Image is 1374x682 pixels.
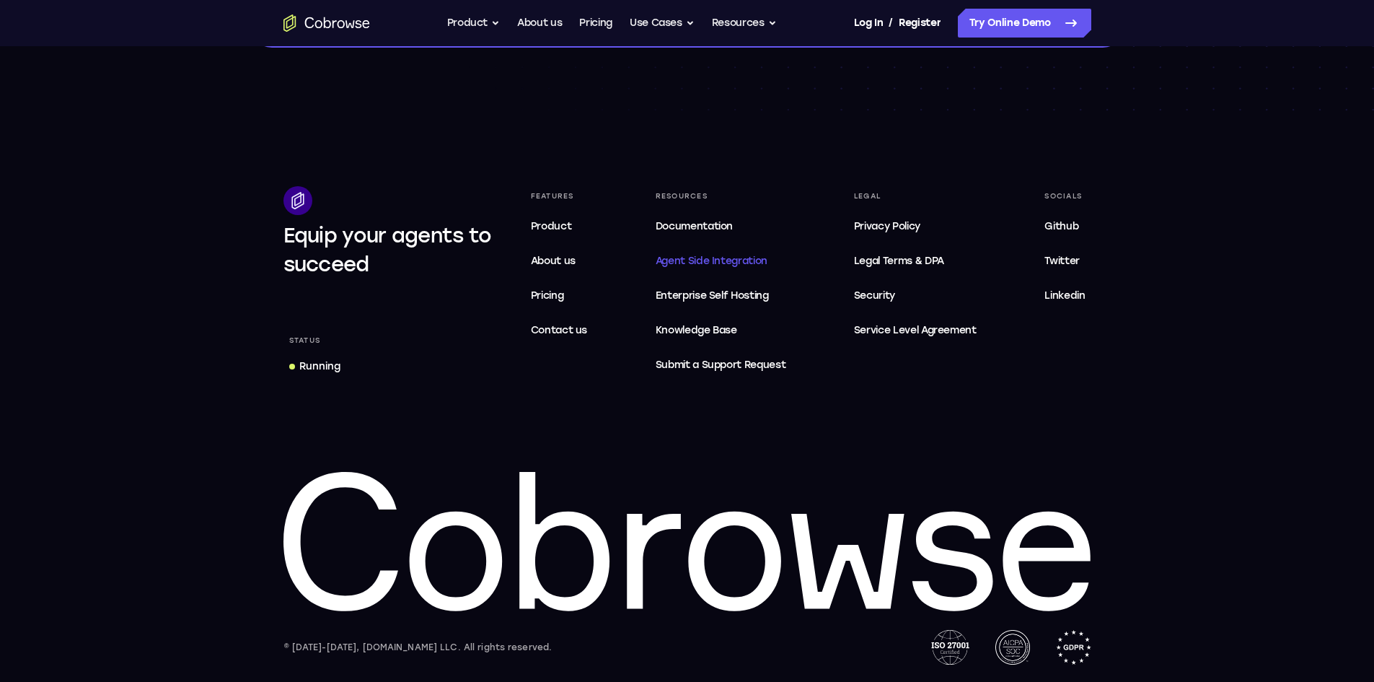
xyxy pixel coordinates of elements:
a: Product [525,212,594,241]
span: Equip your agents to succeed [283,223,492,276]
div: Status [283,331,327,351]
a: Agent Side Integration [650,247,792,276]
span: Security [854,289,895,302]
span: / [889,14,893,32]
div: © [DATE]-[DATE], [DOMAIN_NAME] LLC. All rights reserved. [283,640,552,655]
img: GDPR [1056,630,1091,665]
a: Pricing [525,281,594,310]
div: Socials [1039,186,1091,206]
a: Try Online Demo [958,9,1091,38]
span: Twitter [1044,255,1080,267]
a: Github [1039,212,1091,241]
a: Knowledge Base [650,316,792,345]
span: Contact us [531,324,588,336]
a: Pricing [579,9,612,38]
img: AICPA SOC [995,630,1030,665]
span: About us [531,255,576,267]
span: Legal Terms & DPA [854,255,944,267]
button: Use Cases [630,9,695,38]
span: Product [531,220,572,232]
a: About us [517,9,562,38]
span: Linkedin [1044,289,1085,302]
div: Resources [650,186,792,206]
a: Documentation [650,212,792,241]
div: Running [299,359,340,374]
a: Running [283,354,346,380]
span: Enterprise Self Hosting [656,287,786,305]
a: Go to the home page [283,14,370,32]
span: Service Level Agreement [854,322,977,339]
span: Github [1044,220,1078,232]
a: About us [525,247,594,276]
a: Privacy Policy [848,212,982,241]
button: Resources [712,9,777,38]
span: Agent Side Integration [656,253,786,270]
a: Enterprise Self Hosting [650,281,792,310]
a: Legal Terms & DPA [848,247,982,276]
a: Submit a Support Request [650,351,792,380]
span: Documentation [656,220,733,232]
a: Log In [854,9,883,38]
a: Twitter [1039,247,1091,276]
a: Service Level Agreement [848,316,982,345]
span: Knowledge Base [656,324,737,336]
a: Linkedin [1039,281,1091,310]
a: Security [848,281,982,310]
div: Features [525,186,594,206]
span: Submit a Support Request [656,357,786,374]
a: Register [899,9,941,38]
a: Contact us [525,316,594,345]
button: Product [447,9,501,38]
div: Legal [848,186,982,206]
span: Pricing [531,289,564,302]
span: Privacy Policy [854,220,920,232]
img: ISO [931,630,969,665]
